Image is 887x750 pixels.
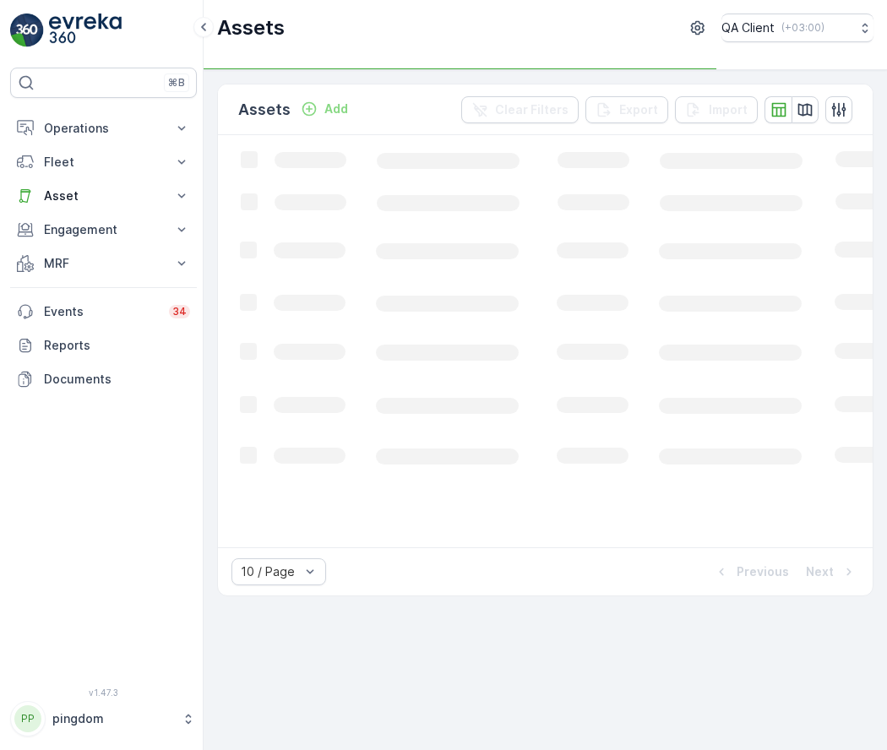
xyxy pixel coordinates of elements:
div: PP [14,705,41,732]
button: Add [294,99,355,119]
p: Clear Filters [495,101,569,118]
p: Export [619,101,658,118]
p: Asset [44,187,163,204]
button: Fleet [10,145,197,179]
a: Reports [10,329,197,362]
span: v 1.47.3 [10,687,197,698]
p: Events [44,303,159,320]
img: logo [10,14,44,47]
button: PPpingdom [10,701,197,736]
p: Next [806,563,834,580]
p: Documents [44,371,190,388]
p: Add [324,101,348,117]
img: logo_light-DOdMpM7g.png [49,14,122,47]
button: Asset [10,179,197,213]
p: Fleet [44,154,163,171]
p: ⌘B [168,76,185,90]
button: Engagement [10,213,197,247]
p: MRF [44,255,163,272]
button: Operations [10,111,197,145]
button: Export [585,96,668,123]
button: Next [804,562,859,582]
p: pingdom [52,710,173,727]
button: Previous [711,562,791,582]
p: Reports [44,337,190,354]
p: ( +03:00 ) [781,21,824,35]
p: QA Client [721,19,775,36]
p: Import [709,101,748,118]
button: MRF [10,247,197,280]
button: QA Client(+03:00) [721,14,873,42]
button: Import [675,96,758,123]
a: Documents [10,362,197,396]
p: Operations [44,120,163,137]
a: Events34 [10,295,197,329]
p: Previous [737,563,789,580]
p: Engagement [44,221,163,238]
p: 34 [172,305,187,318]
button: Clear Filters [461,96,579,123]
p: Assets [217,14,285,41]
p: Assets [238,98,291,122]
